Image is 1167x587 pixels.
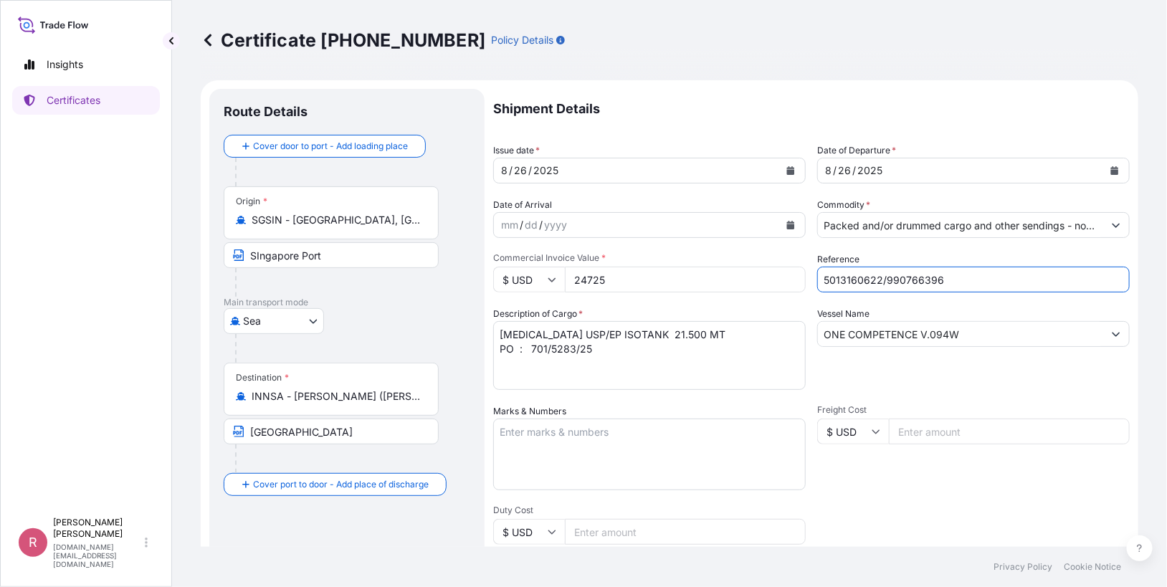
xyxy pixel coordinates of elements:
div: day, [523,216,539,234]
a: Privacy Policy [994,561,1052,573]
div: / [528,162,532,179]
p: Policy Details [491,33,553,47]
button: Show suggestions [1103,212,1129,238]
p: Certificates [47,93,100,108]
div: month, [824,162,833,179]
input: Destination [252,389,421,404]
span: Sea [243,314,261,328]
span: Freight Cost [817,404,1130,416]
input: Type to search commodity [818,212,1103,238]
p: Certificate [PHONE_NUMBER] [201,29,485,52]
p: Insights [47,57,83,72]
button: Calendar [779,214,802,237]
input: Enter booking reference [817,267,1130,292]
button: Select transport [224,308,324,334]
input: Text to appear on certificate [224,419,439,444]
div: Origin [236,196,267,207]
p: Shipment Details [493,89,1130,129]
div: Destination [236,372,289,383]
label: Description of Cargo [493,307,583,321]
span: R [29,535,37,550]
button: Cover door to port - Add loading place [224,135,426,158]
label: Commodity [817,198,870,212]
a: Certificates [12,86,160,115]
a: Insights [12,50,160,79]
label: Marks & Numbers [493,404,566,419]
span: Cover port to door - Add place of discharge [253,477,429,492]
span: Issue date [493,143,540,158]
label: Vessel Name [817,307,870,321]
p: [DOMAIN_NAME][EMAIL_ADDRESS][DOMAIN_NAME] [53,543,142,568]
span: Commercial Invoice Value [493,252,806,264]
div: year, [532,162,560,179]
button: Show suggestions [1103,321,1129,347]
input: Origin [252,213,421,227]
span: Cover door to port - Add loading place [253,139,408,153]
input: Enter amount [889,419,1130,444]
div: / [509,162,513,179]
button: Calendar [1103,159,1126,182]
span: Date of Arrival [493,198,552,212]
input: Type to search vessel name or IMO [818,321,1103,347]
input: Text to appear on certificate [224,242,439,268]
label: Reference [817,252,859,267]
span: Date of Departure [817,143,896,158]
button: Calendar [779,159,802,182]
div: year, [856,162,884,179]
input: Enter amount [565,519,806,545]
a: Cookie Notice [1064,561,1121,573]
p: Route Details [224,103,308,120]
div: / [520,216,523,234]
div: month, [500,216,520,234]
span: Duty Cost [493,505,806,516]
div: / [852,162,856,179]
textarea: [MEDICAL_DATA] USP/EP ISOTANK 21.500 MT PO : 701/5283/25 [493,321,806,390]
div: day, [513,162,528,179]
div: / [833,162,837,179]
div: month, [500,162,509,179]
div: year, [543,216,568,234]
p: Main transport mode [224,297,470,308]
div: day, [837,162,852,179]
div: / [539,216,543,234]
button: Cover port to door - Add place of discharge [224,473,447,496]
p: [PERSON_NAME] [PERSON_NAME] [53,517,142,540]
input: Enter amount [565,267,806,292]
